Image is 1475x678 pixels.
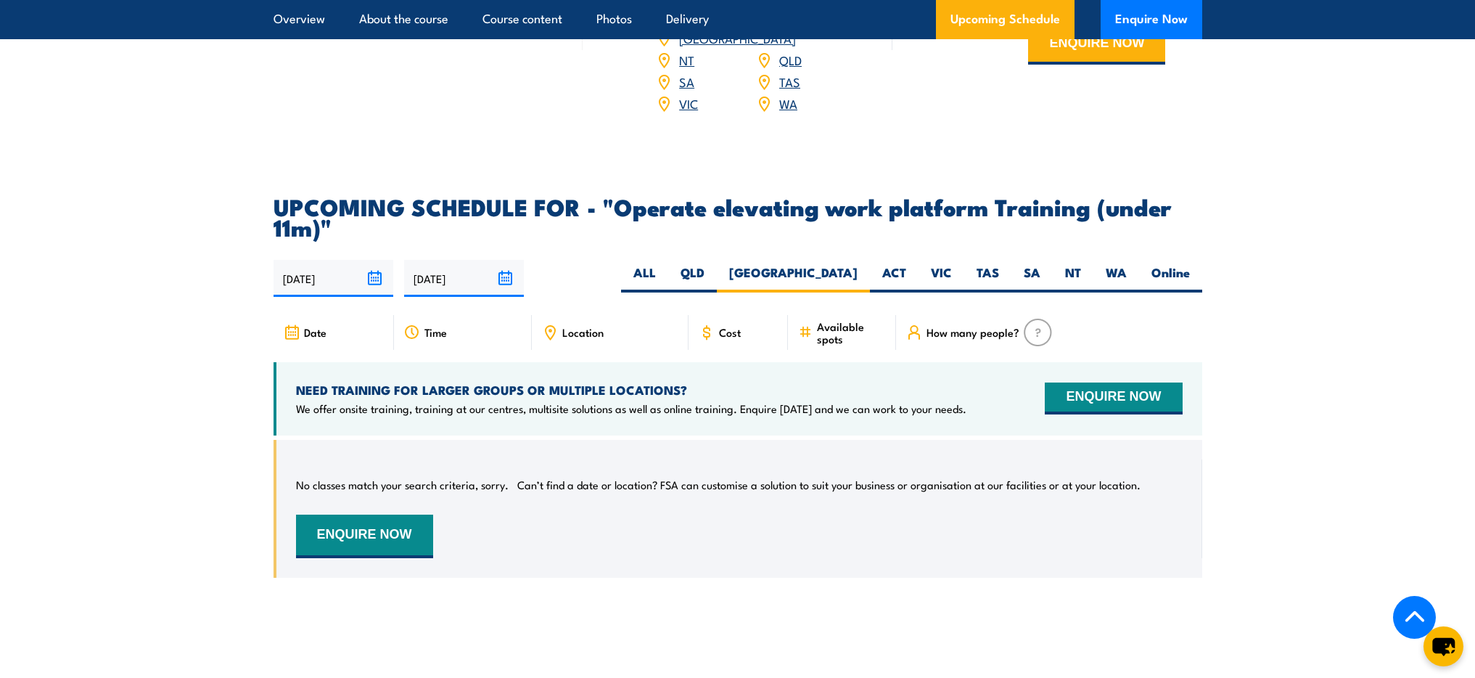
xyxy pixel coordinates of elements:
label: SA [1011,264,1053,293]
input: To date [404,260,524,297]
label: QLD [668,264,717,293]
label: TAS [964,264,1011,293]
a: TAS [779,73,800,90]
span: Location [562,326,604,338]
button: chat-button [1423,626,1463,666]
a: VIC [679,94,698,112]
label: Online [1139,264,1202,293]
button: ENQUIRE NOW [1045,383,1182,414]
label: ALL [621,264,668,293]
span: Available spots [817,320,886,345]
p: We offer onsite training, training at our centres, multisite solutions as well as online training... [296,401,966,416]
button: ENQUIRE NOW [1028,25,1165,65]
label: [GEOGRAPHIC_DATA] [717,264,870,293]
label: WA [1093,264,1139,293]
span: Cost [719,326,741,338]
button: ENQUIRE NOW [296,515,433,558]
a: WA [779,94,797,112]
a: QLD [779,51,802,68]
label: ACT [870,264,919,293]
span: How many people? [927,326,1019,338]
a: [GEOGRAPHIC_DATA] [679,29,796,46]
a: SA [679,73,694,90]
h4: NEED TRAINING FOR LARGER GROUPS OR MULTIPLE LOCATIONS? [296,382,966,398]
label: NT [1053,264,1093,293]
span: Date [304,326,326,338]
p: Can’t find a date or location? FSA can customise a solution to suit your business or organisation... [517,478,1141,492]
input: From date [274,260,393,297]
span: Time [424,326,447,338]
h2: UPCOMING SCHEDULE FOR - "Operate elevating work platform Training (under 11m)" [274,196,1202,237]
a: NT [679,51,694,68]
p: No classes match your search criteria, sorry. [296,478,509,492]
label: VIC [919,264,964,293]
